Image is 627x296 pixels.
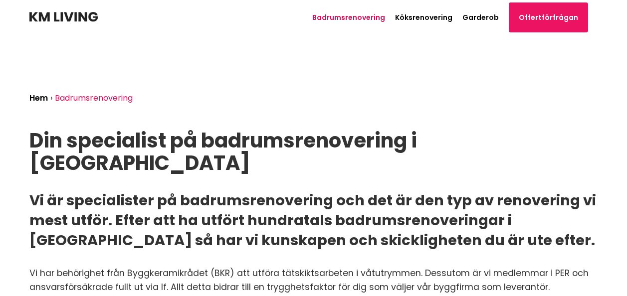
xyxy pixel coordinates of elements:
a: Garderob [462,12,499,22]
li: Badrumsrenovering [55,91,135,106]
a: Köksrenovering [395,12,452,22]
li: › [50,91,55,106]
h2: Vi är specialister på badrumsrenovering och det är den typ av renovering vi mest utför. Efter att... [29,190,598,250]
h1: Din specialist på badrumsrenovering i [GEOGRAPHIC_DATA] [29,130,598,174]
img: KM Living [29,12,98,22]
a: Offertförfrågan [509,2,588,32]
a: Hem [29,92,48,104]
a: Badrumsrenovering [312,12,385,22]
